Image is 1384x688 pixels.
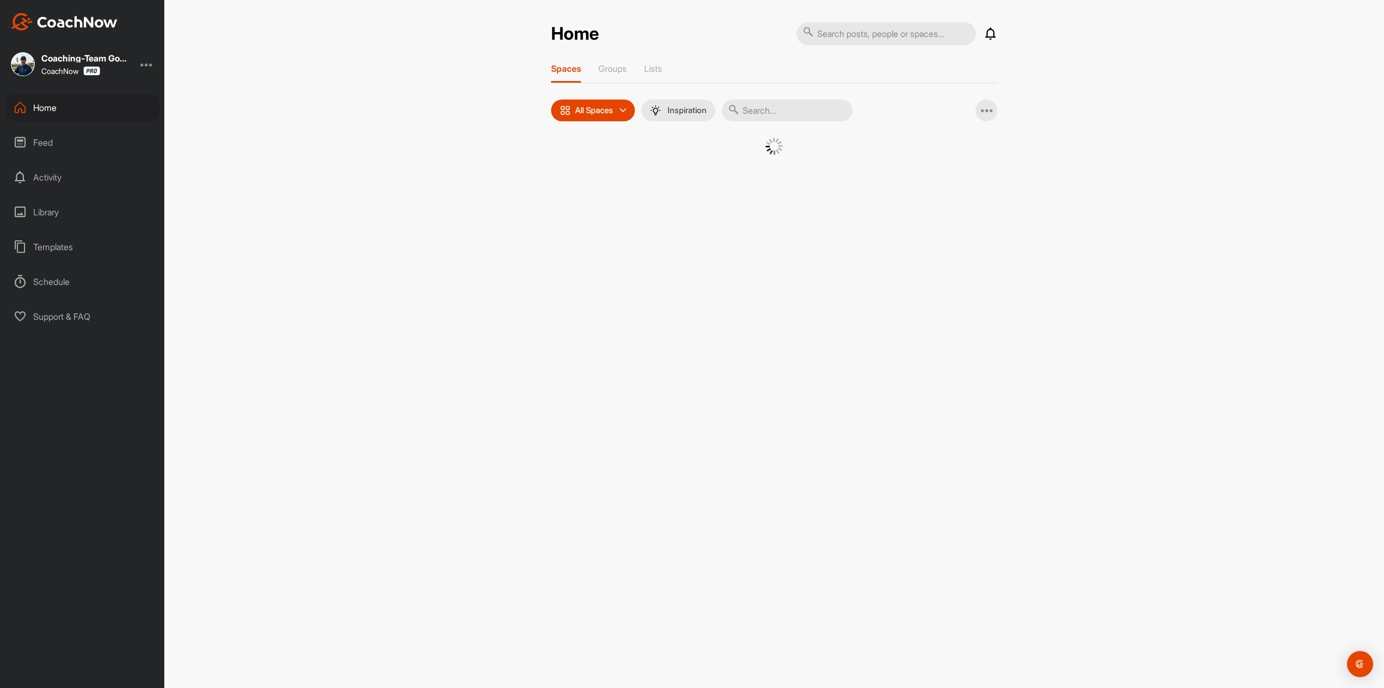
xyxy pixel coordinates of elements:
[668,106,707,115] p: Inspiration
[6,94,159,121] div: Home
[6,164,159,191] div: Activity
[11,52,35,76] img: square_76f96ec4196c1962453f0fa417d3756b.jpg
[11,13,118,30] img: CoachNow
[83,66,100,76] img: CoachNow Pro
[41,54,128,63] div: Coaching-Team Golfakademie
[6,268,159,295] div: Schedule
[1347,651,1373,677] div: Open Intercom Messenger
[598,63,627,74] p: Groups
[41,66,100,76] div: CoachNow
[551,23,599,45] h2: Home
[644,63,662,74] p: Lists
[6,303,159,330] div: Support & FAQ
[6,233,159,261] div: Templates
[765,138,783,155] img: G6gVgL6ErOh57ABN0eRmCEwV0I4iEi4d8EwaPGI0tHgoAbU4EAHFLEQAh+QQFCgALACwIAA4AGAASAAAEbHDJSesaOCdk+8xg...
[650,105,661,116] img: menuIcon
[560,105,571,116] img: icon
[6,199,159,226] div: Library
[6,129,159,156] div: Feed
[575,106,613,115] p: All Spaces
[796,22,976,45] input: Search posts, people or spaces...
[551,63,581,74] p: Spaces
[722,100,852,121] input: Search...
